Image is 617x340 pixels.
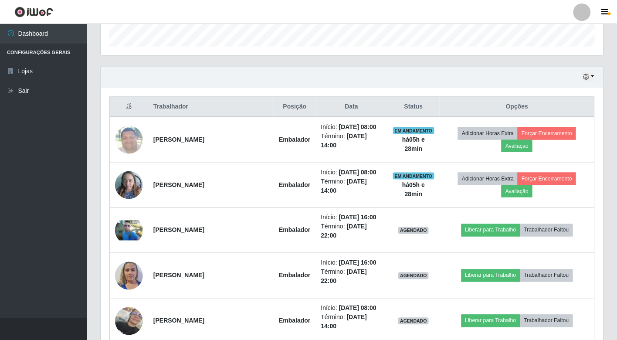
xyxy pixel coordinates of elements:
[115,257,143,294] img: 1752868236583.jpeg
[518,173,576,185] button: Forçar Encerramento
[115,121,143,158] img: 1697490161329.jpeg
[321,313,382,331] li: Término:
[115,167,143,204] img: 1727202109087.jpeg
[387,97,440,117] th: Status
[461,269,520,282] button: Liberar para Trabalho
[398,318,429,325] span: AGENDADO
[458,127,518,139] button: Adicionar Horas Extra
[339,214,376,221] time: [DATE] 16:00
[279,317,310,324] strong: Embalador
[398,227,429,234] span: AGENDADO
[115,307,143,335] img: 1720171489810.jpeg
[279,181,310,188] strong: Embalador
[402,181,425,197] strong: há 05 h e 28 min
[321,132,382,150] li: Término:
[393,173,434,180] span: EM ANDAMENTO
[461,315,520,327] button: Liberar para Trabalho
[321,122,382,132] li: Início:
[339,305,376,312] time: [DATE] 08:00
[321,304,382,313] li: Início:
[398,272,429,279] span: AGENDADO
[502,140,532,152] button: Avaliação
[279,272,310,279] strong: Embalador
[153,272,204,279] strong: [PERSON_NAME]
[393,127,434,134] span: EM ANDAMENTO
[440,97,594,117] th: Opções
[274,97,315,117] th: Posição
[279,136,310,143] strong: Embalador
[279,227,310,234] strong: Embalador
[321,213,382,222] li: Início:
[520,269,573,282] button: Trabalhador Faltou
[153,136,204,143] strong: [PERSON_NAME]
[339,259,376,266] time: [DATE] 16:00
[518,127,576,139] button: Forçar Encerramento
[321,258,382,268] li: Início:
[321,268,382,286] li: Término:
[339,123,376,130] time: [DATE] 08:00
[321,222,382,241] li: Término:
[502,185,532,197] button: Avaliação
[316,97,387,117] th: Data
[14,7,53,17] img: CoreUI Logo
[321,168,382,177] li: Início:
[153,227,204,234] strong: [PERSON_NAME]
[402,136,425,152] strong: há 05 h e 28 min
[339,169,376,176] time: [DATE] 08:00
[153,317,204,324] strong: [PERSON_NAME]
[461,224,520,236] button: Liberar para Trabalho
[520,224,573,236] button: Trabalhador Faltou
[458,173,518,185] button: Adicionar Horas Extra
[321,177,382,195] li: Término:
[115,220,143,241] img: 1742358454044.jpeg
[148,97,274,117] th: Trabalhador
[153,181,204,188] strong: [PERSON_NAME]
[520,315,573,327] button: Trabalhador Faltou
